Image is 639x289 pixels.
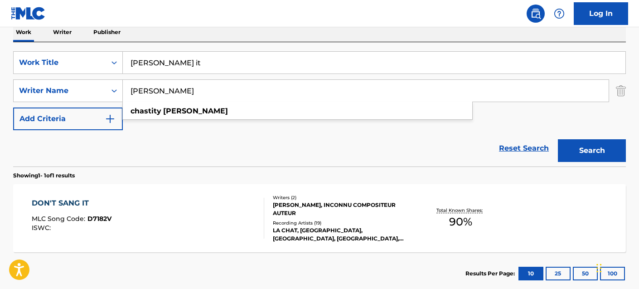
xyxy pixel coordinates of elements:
div: Recording Artists ( 19 ) [273,220,410,226]
img: help [554,8,565,19]
img: Delete Criterion [616,79,626,102]
img: 9d2ae6d4665cec9f34b9.svg [105,113,116,124]
span: MLC Song Code : [32,215,87,223]
div: Help [550,5,568,23]
form: Search Form [13,51,626,167]
button: Search [558,139,626,162]
button: 10 [518,267,543,280]
button: 25 [546,267,571,280]
div: Drag [596,255,602,282]
div: Writer Name [19,85,101,96]
p: Showing 1 - 1 of 1 results [13,171,75,180]
p: Results Per Page: [465,269,517,278]
span: D7182V [87,215,111,223]
div: DON'T SANG IT [32,198,111,209]
strong: [PERSON_NAME] [163,107,228,115]
span: ISWC : [32,224,53,232]
p: Writer [50,23,74,42]
iframe: Chat Widget [594,245,639,289]
div: Work Title [19,57,101,68]
button: 50 [573,267,598,280]
img: search [530,8,541,19]
a: Reset Search [494,138,553,158]
p: Publisher [91,23,123,42]
a: DON'T SANG ITMLC Song Code:D7182VISWC:Writers (2)[PERSON_NAME], INCONNU COMPOSITEUR AUTEURRecordi... [13,184,626,252]
p: Total Known Shares: [436,207,485,214]
div: Writers ( 2 ) [273,194,410,201]
p: Work [13,23,34,42]
div: LA CHAT, [GEOGRAPHIC_DATA], [GEOGRAPHIC_DATA], [GEOGRAPHIC_DATA], [GEOGRAPHIC_DATA] [273,226,410,243]
strong: chastity [131,107,161,115]
img: MLC Logo [11,7,46,20]
button: Add Criteria [13,108,123,130]
div: [PERSON_NAME], INCONNU COMPOSITEUR AUTEUR [273,201,410,217]
a: Public Search [527,5,545,23]
a: Log In [574,2,628,25]
span: 90 % [449,214,472,230]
